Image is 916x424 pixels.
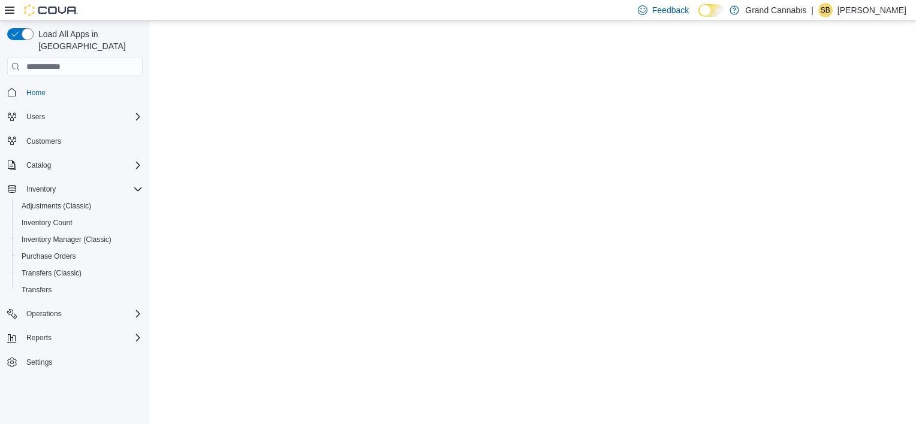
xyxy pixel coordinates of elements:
a: Transfers (Classic) [17,266,86,280]
p: [PERSON_NAME] [837,3,906,17]
span: Settings [22,355,143,370]
button: Catalog [2,157,147,174]
span: Users [26,112,45,122]
button: Customers [2,132,147,150]
button: Inventory Manager (Classic) [12,231,147,248]
span: Reports [26,333,52,343]
a: Settings [22,355,57,370]
a: Adjustments (Classic) [17,199,96,213]
a: Inventory Manager (Classic) [17,232,116,247]
button: Adjustments (Classic) [12,198,147,214]
button: Inventory [22,182,61,196]
button: Inventory Count [12,214,147,231]
span: Transfers [22,285,52,295]
span: Feedback [652,4,689,16]
span: Inventory Count [22,218,73,228]
span: Adjustments (Classic) [22,201,91,211]
span: Inventory Manager (Classic) [17,232,143,247]
span: Load All Apps in [GEOGRAPHIC_DATA] [34,28,143,52]
span: Transfers (Classic) [22,268,82,278]
span: Users [22,110,143,124]
button: Reports [2,329,147,346]
button: Catalog [22,158,56,172]
button: Operations [2,305,147,322]
a: Transfers [17,283,56,297]
span: Inventory [26,184,56,194]
span: Transfers (Classic) [17,266,143,280]
span: Inventory [22,182,143,196]
button: Transfers [12,281,147,298]
button: Users [22,110,50,124]
span: Inventory Manager (Classic) [22,235,112,244]
span: Inventory Count [17,216,143,230]
span: Settings [26,358,52,367]
img: Cova [24,4,78,16]
span: Catalog [26,160,51,170]
span: Operations [22,307,143,321]
button: Settings [2,353,147,371]
button: Users [2,108,147,125]
button: Purchase Orders [12,248,147,265]
a: Home [22,86,50,100]
a: Inventory Count [17,216,77,230]
button: Reports [22,331,56,345]
span: Transfers [17,283,143,297]
span: Reports [22,331,143,345]
span: Adjustments (Classic) [17,199,143,213]
button: Inventory [2,181,147,198]
div: Samantha Bailey [818,3,833,17]
button: Operations [22,307,67,321]
span: Customers [26,137,61,146]
p: | [811,3,813,17]
button: Home [2,83,147,101]
a: Customers [22,134,66,149]
span: Home [22,84,143,99]
span: Customers [22,134,143,149]
span: Operations [26,309,62,319]
p: Grand Cannabis [745,3,806,17]
span: Purchase Orders [17,249,143,264]
button: Transfers (Classic) [12,265,147,281]
span: Home [26,88,46,98]
nav: Complex example [7,78,143,402]
span: SB [821,3,830,17]
input: Dark Mode [698,4,724,17]
a: Purchase Orders [17,249,81,264]
span: Catalog [22,158,143,172]
span: Purchase Orders [22,252,76,261]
